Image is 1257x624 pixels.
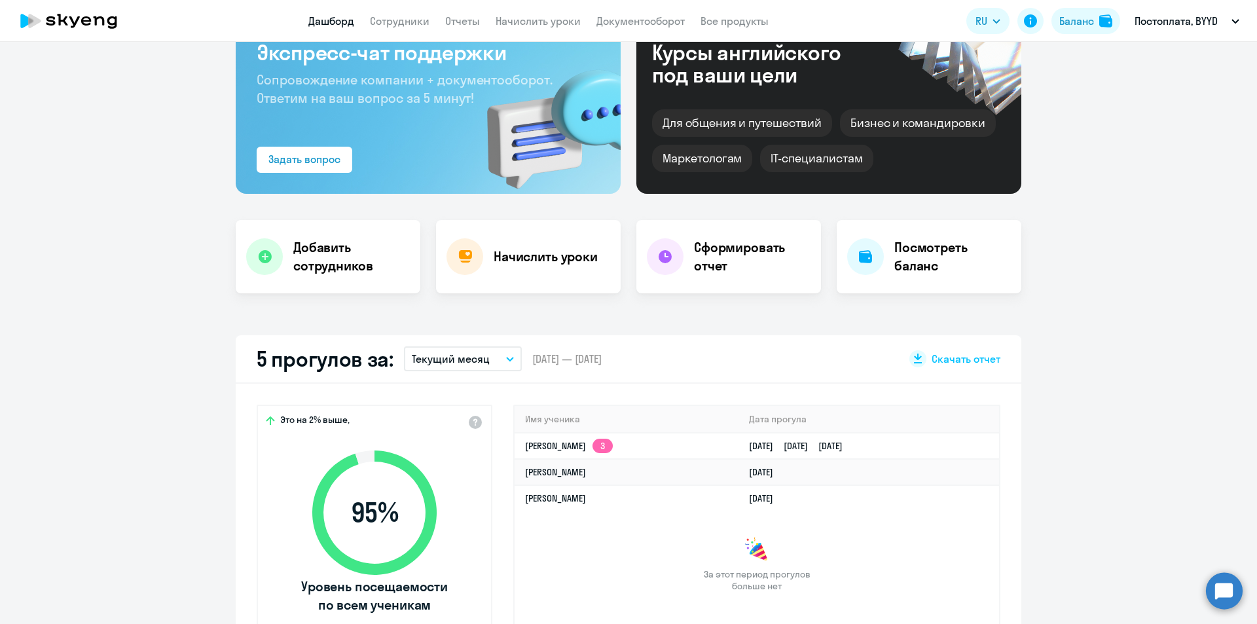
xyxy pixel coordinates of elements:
div: Баланс [1059,13,1094,29]
span: [DATE] — [DATE] [532,352,602,366]
a: [DATE] [749,466,784,478]
span: Это на 2% выше, [280,414,350,430]
a: [PERSON_NAME] [525,466,586,478]
a: [PERSON_NAME]3 [525,440,613,452]
img: congrats [744,537,770,563]
h3: Экспресс-чат поддержки [257,39,600,65]
div: IT-специалистам [760,145,873,172]
h4: Посмотреть баланс [894,238,1011,275]
h4: Сформировать отчет [694,238,811,275]
a: Отчеты [445,14,480,28]
a: [DATE] [749,492,784,504]
h4: Начислить уроки [494,248,598,266]
a: Документооборот [596,14,685,28]
img: bg-img [468,46,621,194]
button: Постоплата, BYYD [1128,5,1246,37]
span: RU [975,13,987,29]
button: Текущий месяц [404,346,522,371]
h4: Добавить сотрудников [293,238,410,275]
button: Задать вопрос [257,147,352,173]
span: За этот период прогулов больше нет [702,568,812,592]
div: Бизнес и командировки [840,109,996,137]
a: Начислить уроки [496,14,581,28]
th: Дата прогула [738,406,999,433]
div: Маркетологам [652,145,752,172]
a: Сотрудники [370,14,429,28]
a: Дашборд [308,14,354,28]
button: Балансbalance [1051,8,1120,34]
span: Сопровождение компании + документооборот. Ответим на ваш вопрос за 5 минут! [257,71,553,106]
img: balance [1099,14,1112,28]
a: [DATE][DATE][DATE] [749,440,853,452]
app-skyeng-badge: 3 [592,439,613,453]
span: Скачать отчет [932,352,1000,366]
span: Уровень посещаемости по всем ученикам [299,578,450,614]
th: Имя ученика [515,406,738,433]
p: Текущий месяц [412,351,490,367]
h2: 5 прогулов за: [257,346,393,372]
a: Все продукты [701,14,769,28]
div: Задать вопрос [268,151,340,167]
a: [PERSON_NAME] [525,492,586,504]
span: 95 % [299,497,450,528]
button: RU [966,8,1010,34]
div: Для общения и путешествий [652,109,832,137]
p: Постоплата, BYYD [1135,13,1218,29]
div: Курсы английского под ваши цели [652,41,876,86]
